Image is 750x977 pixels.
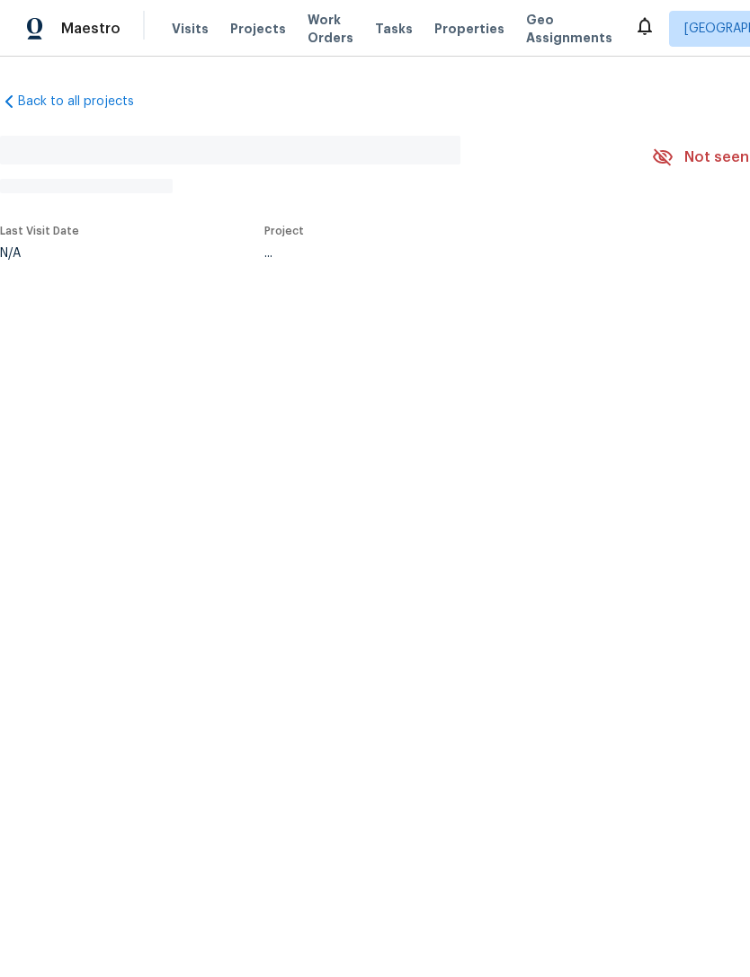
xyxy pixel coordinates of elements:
[434,20,504,38] span: Properties
[172,20,209,38] span: Visits
[230,20,286,38] span: Projects
[308,11,353,47] span: Work Orders
[264,226,304,236] span: Project
[375,22,413,35] span: Tasks
[264,247,610,260] div: ...
[526,11,612,47] span: Geo Assignments
[61,20,121,38] span: Maestro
